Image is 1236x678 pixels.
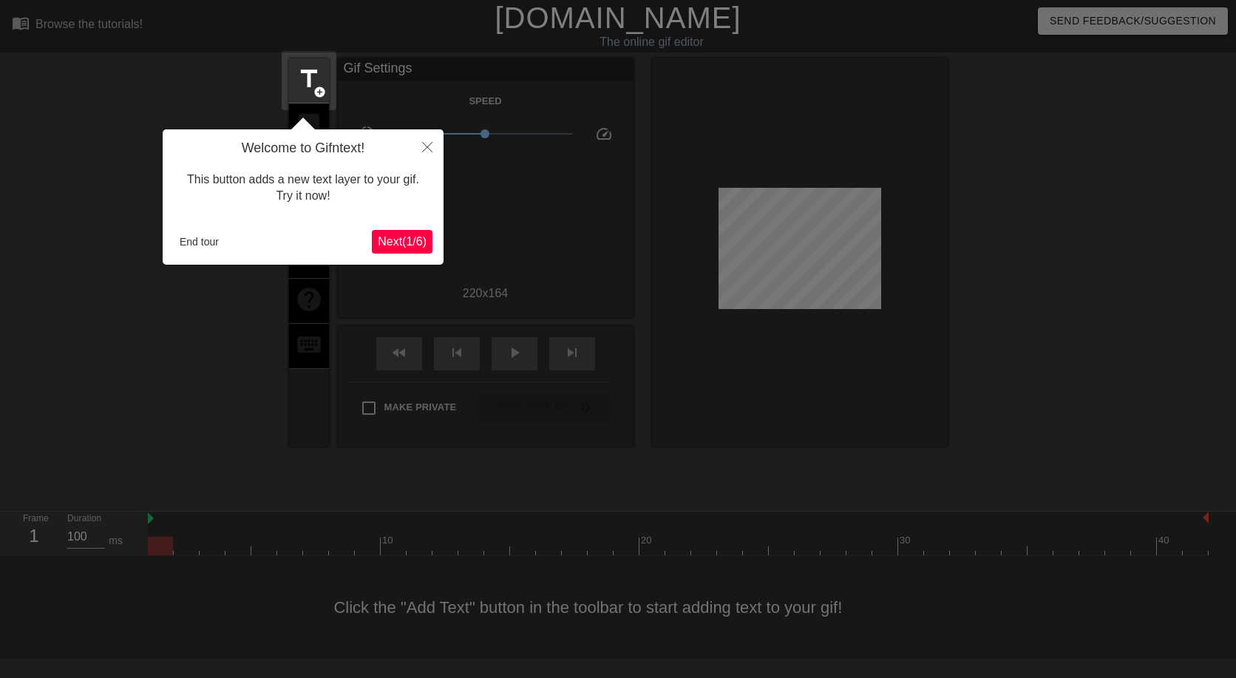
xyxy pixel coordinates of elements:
[174,140,432,157] h4: Welcome to Gifntext!
[174,157,432,220] div: This button adds a new text layer to your gif. Try it now!
[174,231,225,253] button: End tour
[372,230,432,254] button: Next
[378,235,427,248] span: Next ( 1 / 6 )
[411,129,444,163] button: Close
